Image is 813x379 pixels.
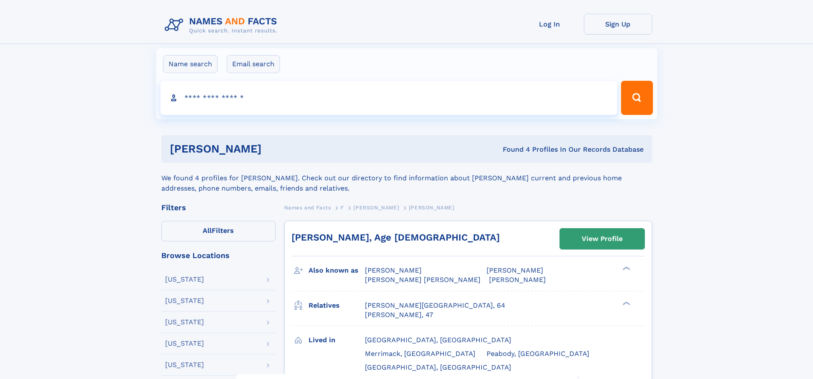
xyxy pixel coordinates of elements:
[365,276,481,284] span: [PERSON_NAME] [PERSON_NAME]
[161,14,284,37] img: Logo Names and Facts
[165,319,204,326] div: [US_STATE]
[160,81,618,115] input: search input
[341,202,344,213] a: F
[291,232,500,243] a: [PERSON_NAME], Age [DEMOGRAPHIC_DATA]
[365,301,505,310] a: [PERSON_NAME][GEOGRAPHIC_DATA], 64
[165,361,204,368] div: [US_STATE]
[161,163,652,194] div: We found 4 profiles for [PERSON_NAME]. Check out our directory to find information about [PERSON_...
[582,229,623,249] div: View Profile
[621,300,631,306] div: ❯
[365,350,475,358] span: Merrimack, [GEOGRAPHIC_DATA]
[365,266,422,274] span: [PERSON_NAME]
[516,14,584,35] a: Log In
[309,333,365,347] h3: Lived in
[487,266,543,274] span: [PERSON_NAME]
[309,263,365,278] h3: Also known as
[382,145,644,154] div: Found 4 Profiles In Our Records Database
[161,221,276,241] label: Filters
[227,55,280,73] label: Email search
[365,363,511,371] span: [GEOGRAPHIC_DATA], [GEOGRAPHIC_DATA]
[203,226,212,235] span: All
[621,266,631,271] div: ❯
[309,298,365,313] h3: Relatives
[584,14,652,35] a: Sign Up
[165,276,204,283] div: [US_STATE]
[353,205,399,211] span: [PERSON_NAME]
[489,276,546,284] span: [PERSON_NAME]
[165,340,204,347] div: [US_STATE]
[353,202,399,213] a: [PERSON_NAME]
[170,144,382,154] h1: [PERSON_NAME]
[341,205,344,211] span: F
[161,252,276,259] div: Browse Locations
[560,229,644,249] a: View Profile
[409,205,455,211] span: [PERSON_NAME]
[365,336,511,344] span: [GEOGRAPHIC_DATA], [GEOGRAPHIC_DATA]
[365,310,433,320] a: [PERSON_NAME], 47
[621,81,653,115] button: Search Button
[284,202,331,213] a: Names and Facts
[165,297,204,304] div: [US_STATE]
[163,55,218,73] label: Name search
[487,350,589,358] span: Peabody, [GEOGRAPHIC_DATA]
[161,204,276,212] div: Filters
